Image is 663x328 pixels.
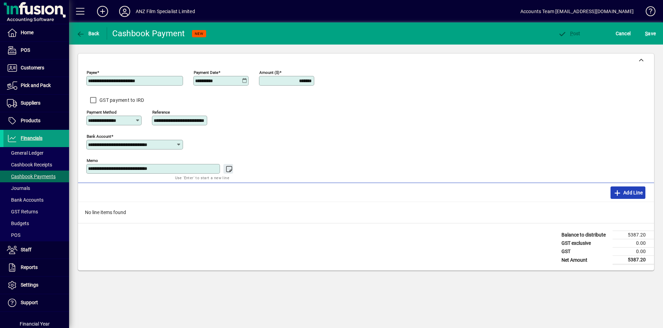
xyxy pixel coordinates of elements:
[613,239,654,248] td: 0.00
[520,6,634,17] div: Accounts Team [EMAIL_ADDRESS][DOMAIN_NAME]
[21,282,38,288] span: Settings
[611,186,646,199] button: Add Line
[7,150,44,156] span: General Ledger
[21,65,44,70] span: Customers
[136,6,195,17] div: ANZ Film Specialist Limited
[69,27,107,40] app-page-header-button: Back
[195,31,203,36] span: NEW
[87,158,98,163] mat-label: Memo
[114,5,136,18] button: Profile
[558,256,613,264] td: Net Amount
[87,70,97,75] mat-label: Payee
[645,28,656,39] span: ave
[3,59,69,77] a: Customers
[3,194,69,206] a: Bank Accounts
[87,110,117,115] mat-label: Payment method
[613,248,654,256] td: 0.00
[3,241,69,259] a: Staff
[21,118,40,123] span: Products
[112,28,185,39] div: Cashbook Payment
[21,135,42,141] span: Financials
[558,31,580,36] span: ost
[613,231,654,239] td: 5387.20
[21,300,38,305] span: Support
[3,182,69,194] a: Journals
[556,27,582,40] button: Post
[152,110,170,115] mat-label: Reference
[3,95,69,112] a: Suppliers
[259,70,279,75] mat-label: Amount ($)
[21,83,51,88] span: Pick and Pack
[3,112,69,129] a: Products
[76,31,99,36] span: Back
[614,27,633,40] button: Cancel
[613,256,654,264] td: 5387.20
[75,27,101,40] button: Back
[7,209,38,214] span: GST Returns
[21,30,33,35] span: Home
[3,206,69,218] a: GST Returns
[194,70,218,75] mat-label: Payment Date
[3,259,69,276] a: Reports
[3,229,69,241] a: POS
[78,202,654,223] div: No line items found
[87,134,111,139] mat-label: Bank Account
[558,239,613,248] td: GST exclusive
[3,24,69,41] a: Home
[641,1,654,24] a: Knowledge Base
[7,174,56,179] span: Cashbook Payments
[570,31,573,36] span: P
[7,232,20,238] span: POS
[616,28,631,39] span: Cancel
[3,171,69,182] a: Cashbook Payments
[3,218,69,229] a: Budgets
[3,77,69,94] a: Pick and Pack
[3,277,69,294] a: Settings
[643,27,657,40] button: Save
[3,159,69,171] a: Cashbook Receipts
[92,5,114,18] button: Add
[558,231,613,239] td: Balance to distribute
[613,187,643,198] span: Add Line
[20,321,50,327] span: Financial Year
[7,185,30,191] span: Journals
[21,47,30,53] span: POS
[7,221,29,226] span: Budgets
[7,197,44,203] span: Bank Accounts
[21,247,31,252] span: Staff
[21,264,38,270] span: Reports
[98,97,144,104] label: GST payment to IRD
[7,162,52,167] span: Cashbook Receipts
[558,248,613,256] td: GST
[21,100,40,106] span: Suppliers
[3,42,69,59] a: POS
[645,31,648,36] span: S
[175,174,229,182] mat-hint: Use 'Enter' to start a new line
[3,294,69,311] a: Support
[3,147,69,159] a: General Ledger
